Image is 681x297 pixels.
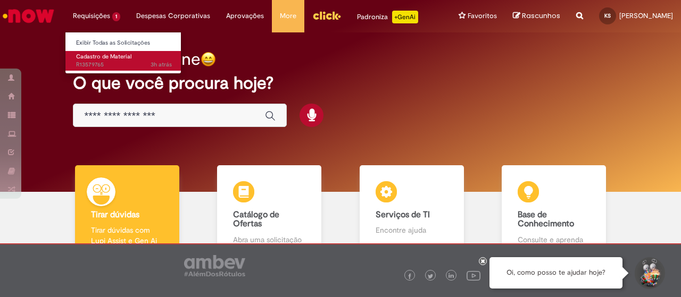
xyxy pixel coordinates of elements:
[619,11,673,20] span: [PERSON_NAME]
[112,12,120,21] span: 1
[513,11,560,21] a: Rascunhos
[184,255,245,276] img: logo_footer_ambev_rotulo_gray.png
[280,11,296,21] span: More
[76,53,131,61] span: Cadastro de Material
[136,11,210,21] span: Despesas Corporativas
[151,61,172,69] span: 3h atrás
[65,32,181,74] ul: Requisições
[392,11,418,23] p: +GenAi
[151,61,172,69] time: 30/09/2025 08:38:46
[633,257,665,289] button: Iniciar Conversa de Suporte
[1,5,56,27] img: ServiceNow
[312,7,341,23] img: click_logo_yellow_360x200.png
[357,11,418,23] div: Padroniza
[428,274,433,279] img: logo_footer_twitter.png
[376,225,448,235] p: Encontre ajuda
[449,273,454,279] img: logo_footer_linkedin.png
[407,274,412,279] img: logo_footer_facebook.png
[233,209,279,230] b: Catálogo de Ofertas
[467,268,480,282] img: logo_footer_youtube.png
[91,209,139,220] b: Tirar dúvidas
[65,51,182,71] a: Aberto R13579765 : Cadastro de Material
[65,37,182,49] a: Exibir Todas as Solicitações
[73,11,110,21] span: Requisições
[518,209,574,230] b: Base de Conhecimento
[201,52,216,67] img: happy-face.png
[73,74,608,92] h2: O que você procura hoje?
[483,165,626,257] a: Base de Conhecimento Consulte e aprenda
[198,165,341,257] a: Catálogo de Ofertas Abra uma solicitação
[56,165,198,257] a: Tirar dúvidas Tirar dúvidas com Lupi Assist e Gen Ai
[91,225,163,246] p: Tirar dúvidas com Lupi Assist e Gen Ai
[468,11,497,21] span: Favoritos
[233,234,305,245] p: Abra uma solicitação
[340,165,483,257] a: Serviços de TI Encontre ajuda
[76,61,172,69] span: R13579765
[518,234,590,245] p: Consulte e aprenda
[604,12,611,19] span: KS
[226,11,264,21] span: Aprovações
[522,11,560,21] span: Rascunhos
[376,209,430,220] b: Serviços de TI
[489,257,622,288] div: Oi, como posso te ajudar hoje?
